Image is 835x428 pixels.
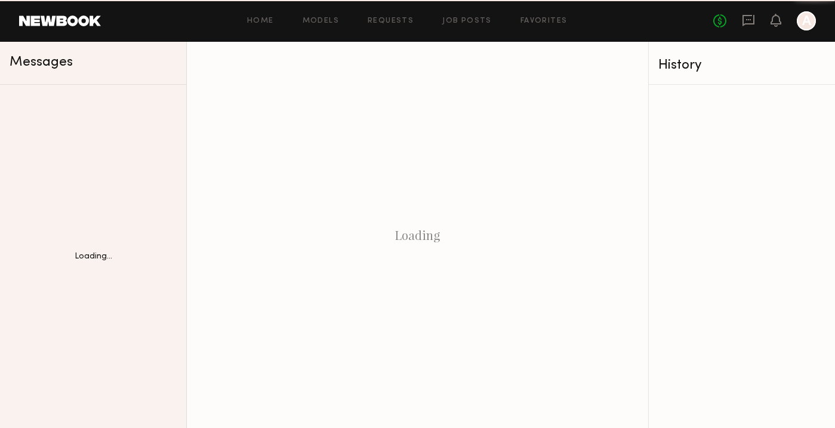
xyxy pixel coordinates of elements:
[658,58,825,72] div: History
[797,11,816,30] a: A
[10,56,73,69] span: Messages
[75,253,112,261] div: Loading...
[247,17,274,25] a: Home
[303,17,339,25] a: Models
[442,17,492,25] a: Job Posts
[368,17,414,25] a: Requests
[520,17,568,25] a: Favorites
[187,42,648,428] div: Loading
